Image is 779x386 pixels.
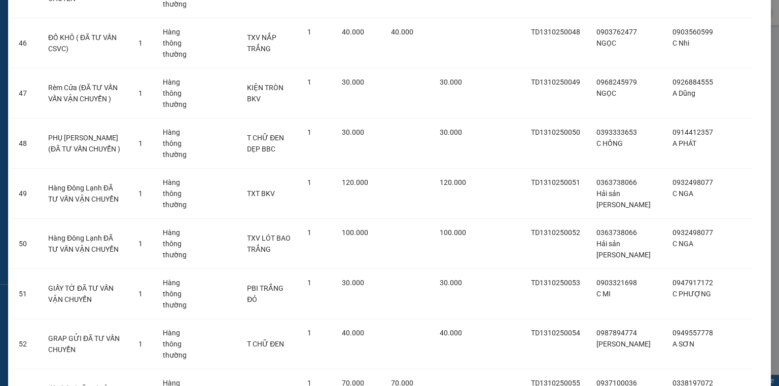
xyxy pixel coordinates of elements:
td: PHỤ [PERSON_NAME] (ĐÃ TƯ VẤN CHUYỂN ) [40,119,130,169]
span: 0968245979 [596,78,637,86]
span: 30.000 [440,279,462,287]
span: 1 [307,178,311,186]
span: 0987894774 [596,329,637,337]
span: 1 [138,240,143,248]
td: Hàng thông thường [155,169,203,219]
span: 1 [138,89,143,97]
span: A Dũng [672,89,695,97]
td: 48 [11,119,40,169]
span: 30.000 [342,128,364,136]
span: 0903762477 [596,28,637,36]
span: 120.000 [342,178,368,186]
span: 1 [307,28,311,36]
span: 40.000 [440,329,462,337]
span: NGỌC [596,89,616,97]
span: TD1310250053 [531,279,580,287]
span: 40.000 [342,329,364,337]
span: 1 [307,128,311,136]
span: 1 [138,290,143,298]
td: GIẤY TỜ ĐÃ TƯ VẤN VẬN CHUYỂN [40,269,130,319]
span: 40.000 [342,28,364,36]
td: 51 [11,269,40,319]
span: 30.000 [342,279,364,287]
span: C PHƯỢNG [672,290,711,298]
span: TD1310250049 [531,78,580,86]
span: 120.000 [440,178,466,186]
span: TD1310250048 [531,28,580,36]
span: A PHÁT [672,139,696,147]
td: Hàng thông thường [155,68,203,119]
span: 30.000 [342,78,364,86]
span: TD1310250052 [531,228,580,237]
span: 0932498077 [672,228,713,237]
span: C HỒNG [596,139,623,147]
span: KIỆN TRÒN BKV [247,84,284,103]
span: TD1310250050 [531,128,580,136]
span: 0947917172 [672,279,713,287]
span: C MI [596,290,611,298]
span: TXV LÓT BAO TRẮNG [247,234,291,253]
span: 1 [307,279,311,287]
span: A SƠN [672,340,694,348]
span: TD1310250054 [531,329,580,337]
span: C NGA [672,240,693,248]
span: C Nhi [672,39,689,47]
span: 0926884555 [672,78,713,86]
span: Hải sản [PERSON_NAME] [596,240,651,259]
span: Hải sản [PERSON_NAME] [596,189,651,209]
span: T CHỮ ĐEN DẸP BBC [247,134,284,153]
span: 16:39:03 [DATE] [59,59,118,67]
td: GRAP GỬI ĐÃ TƯ VẤN CHUYỂN [40,319,130,369]
span: 0363738066 [596,228,637,237]
span: 1 [138,39,143,47]
span: Gửi: [50,6,148,27]
span: TD1310250031 - [50,41,129,67]
strong: Nhận: [15,73,123,129]
td: 49 [11,169,40,219]
span: 30.000 [440,128,462,136]
span: [GEOGRAPHIC_DATA] [50,17,148,27]
span: 0363738066 [596,178,637,186]
td: Hàng thông thường [155,269,203,319]
td: Hàng thông thường [155,119,203,169]
span: 1 [307,228,311,237]
span: 40.000 [391,28,413,36]
td: Hàng Đông Lạnh ĐÃ TƯ VẤN VẬN CHUYỂN [40,219,130,269]
span: 0903321698 [596,279,637,287]
td: ĐỒ KHÔ ( ĐÃ TƯ VẤN CSVC) [40,18,130,68]
td: Hàng thông thường [155,18,203,68]
span: PBI TRẮNG ĐỎ [247,284,284,303]
span: 0914412357 [672,128,713,136]
td: Hàng Đông Lạnh ĐÃ TƯ VẤN VẬN CHUYỂN [40,169,130,219]
span: TD1310250051 [531,178,580,186]
span: 1 [138,340,143,348]
span: TXV NẮP TRẮNG [247,33,276,53]
span: 1 [307,78,311,86]
span: 1 [138,139,143,147]
span: 0903560599 [672,28,713,36]
span: C NGA [672,189,693,198]
span: 0932498077 [672,178,713,186]
span: hoangnhan.tienoanh - In: [50,50,129,67]
span: C NHƯ - 0909952758 [50,30,129,38]
td: 46 [11,18,40,68]
span: [PERSON_NAME] [596,340,651,348]
span: 1 [138,189,143,198]
span: TXT BKV [247,189,275,198]
td: Hàng thông thường [155,219,203,269]
td: 50 [11,219,40,269]
span: NGỌC [596,39,616,47]
td: Rèm Cửa (ĐÃ TƯ VẤN VẤN VẬN CHUYỂN ) [40,68,130,119]
span: 0949557778 [672,329,713,337]
span: 1 [307,329,311,337]
span: 100.000 [342,228,368,237]
span: 100.000 [440,228,466,237]
span: 0393333653 [596,128,637,136]
td: 52 [11,319,40,369]
td: 47 [11,68,40,119]
td: Hàng thông thường [155,319,203,369]
span: T CHỮ ĐEN [247,340,284,348]
span: 30.000 [440,78,462,86]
